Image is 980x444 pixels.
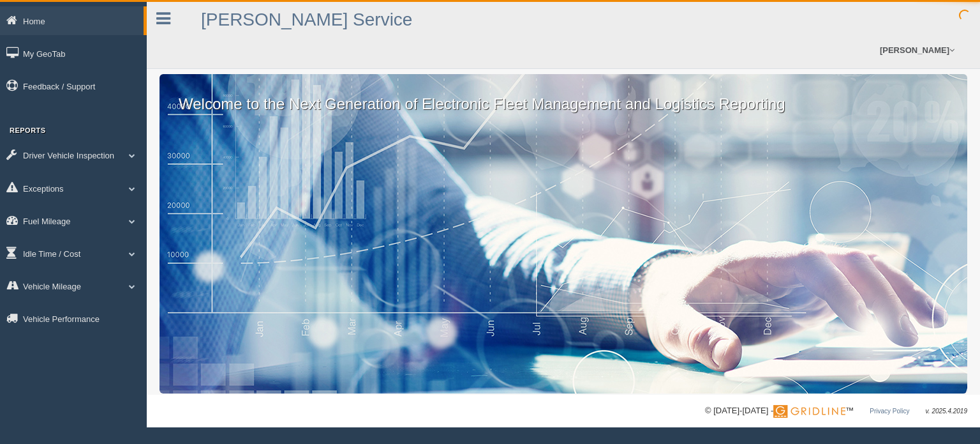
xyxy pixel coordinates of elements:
p: Welcome to the Next Generation of Electronic Fleet Management and Logistics Reporting [160,74,967,115]
a: [PERSON_NAME] Service [201,10,412,29]
a: [PERSON_NAME] [873,32,961,68]
span: v. 2025.4.2019 [926,408,967,415]
div: © [DATE]-[DATE] - ™ [705,404,967,418]
img: Gridline [773,405,845,418]
a: Privacy Policy [870,408,909,415]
